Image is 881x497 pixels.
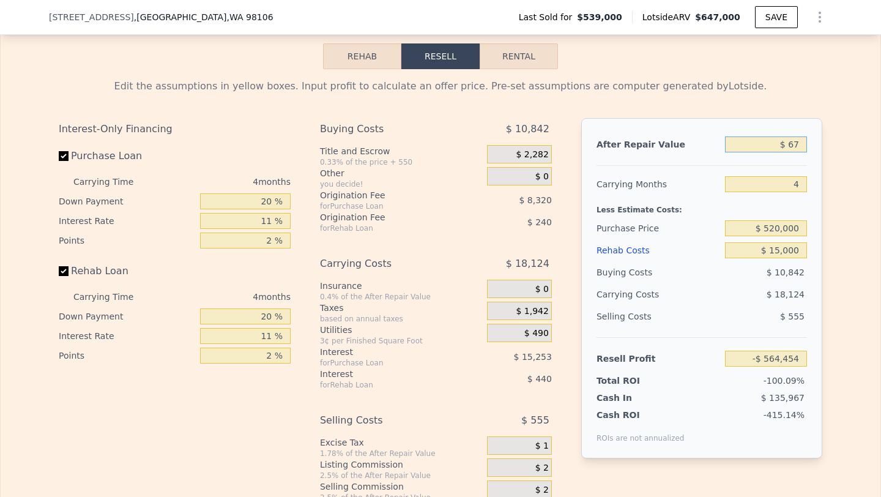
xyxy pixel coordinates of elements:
[320,358,456,368] div: for Purchase Loan
[320,449,482,458] div: 1.78% of the After Repair Value
[780,312,805,321] span: $ 555
[764,376,805,386] span: -100.09%
[320,211,456,223] div: Origination Fee
[597,392,673,404] div: Cash In
[226,12,273,22] span: , WA 98106
[597,305,720,327] div: Selling Costs
[535,441,549,452] span: $ 1
[516,149,548,160] span: $ 2,282
[527,217,552,227] span: $ 240
[59,231,195,250] div: Points
[59,145,195,167] label: Purchase Loan
[764,410,805,420] span: -415.14%
[524,328,549,339] span: $ 490
[320,157,482,167] div: 0.33% of the price + 550
[320,253,456,275] div: Carrying Costs
[320,480,482,493] div: Selling Commission
[767,290,805,299] span: $ 18,124
[320,292,482,302] div: 0.4% of the After Repair Value
[597,283,673,305] div: Carrying Costs
[320,201,456,211] div: for Purchase Loan
[597,348,720,370] div: Resell Profit
[320,314,482,324] div: based on annual taxes
[320,280,482,292] div: Insurance
[597,217,720,239] div: Purchase Price
[506,118,549,140] span: $ 10,842
[519,195,551,205] span: $ 8,320
[320,346,456,358] div: Interest
[320,145,482,157] div: Title and Escrow
[527,374,552,384] span: $ 440
[320,336,482,346] div: 3¢ per Finished Square Foot
[597,409,685,421] div: Cash ROI
[320,118,456,140] div: Buying Costs
[695,12,740,22] span: $647,000
[597,133,720,155] div: After Repair Value
[597,239,720,261] div: Rehab Costs
[320,458,482,471] div: Listing Commission
[320,368,456,380] div: Interest
[642,11,695,23] span: Lotside ARV
[480,43,558,69] button: Rental
[320,167,482,179] div: Other
[320,409,456,432] div: Selling Costs
[535,284,549,295] span: $ 0
[320,471,482,480] div: 2.5% of the After Repair Value
[323,43,401,69] button: Rehab
[158,172,291,192] div: 4 months
[521,409,549,432] span: $ 555
[134,11,273,23] span: , [GEOGRAPHIC_DATA]
[535,171,549,182] span: $ 0
[59,266,69,276] input: Rehab Loan
[597,421,685,443] div: ROIs are not annualized
[808,5,832,29] button: Show Options
[49,11,134,23] span: [STREET_ADDRESS]
[755,6,798,28] button: SAVE
[320,302,482,314] div: Taxes
[59,346,195,365] div: Points
[59,260,195,282] label: Rehab Loan
[516,306,548,317] span: $ 1,942
[73,287,153,307] div: Carrying Time
[767,267,805,277] span: $ 10,842
[59,326,195,346] div: Interest Rate
[535,463,549,474] span: $ 2
[59,79,822,94] div: Edit the assumptions in yellow boxes. Input profit to calculate an offer price. Pre-set assumptio...
[401,43,480,69] button: Resell
[535,485,549,496] span: $ 2
[597,173,720,195] div: Carrying Months
[320,436,482,449] div: Excise Tax
[320,189,456,201] div: Origination Fee
[59,211,195,231] div: Interest Rate
[59,151,69,161] input: Purchase Loan
[519,11,578,23] span: Last Sold for
[158,287,291,307] div: 4 months
[59,118,291,140] div: Interest-Only Financing
[73,172,153,192] div: Carrying Time
[577,11,622,23] span: $539,000
[320,179,482,189] div: you decide!
[59,307,195,326] div: Down Payment
[597,375,673,387] div: Total ROI
[320,380,456,390] div: for Rehab Loan
[761,393,805,403] span: $ 135,967
[597,195,807,217] div: Less Estimate Costs:
[514,352,552,362] span: $ 15,253
[597,261,720,283] div: Buying Costs
[59,192,195,211] div: Down Payment
[320,324,482,336] div: Utilities
[320,223,456,233] div: for Rehab Loan
[506,253,549,275] span: $ 18,124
